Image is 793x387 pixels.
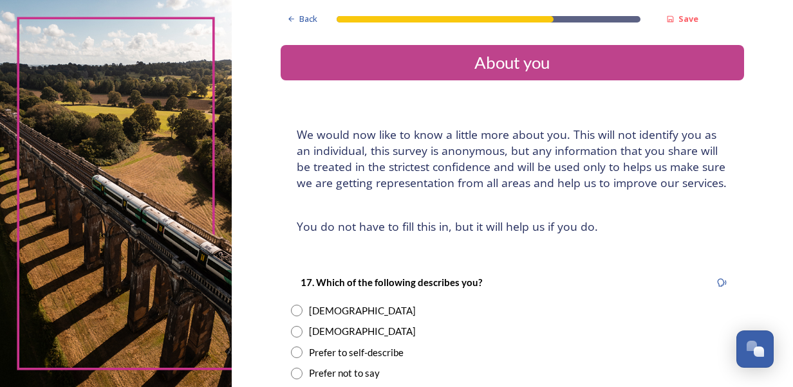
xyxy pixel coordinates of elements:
div: Prefer to self-describe [309,345,404,360]
h4: You do not have to fill this in, but it will help us if you do. [297,219,728,235]
strong: 17. Which of the following describes you? [301,276,482,288]
div: Prefer not to say [309,366,380,381]
div: [DEMOGRAPHIC_DATA] [309,324,416,339]
span: Back [299,13,317,25]
h4: We would now like to know a little more about you. This will not identify you as an individual, t... [297,127,728,191]
div: About you [286,50,739,75]
div: [DEMOGRAPHIC_DATA] [309,303,416,318]
button: Open Chat [736,330,774,368]
strong: Save [678,13,698,24]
